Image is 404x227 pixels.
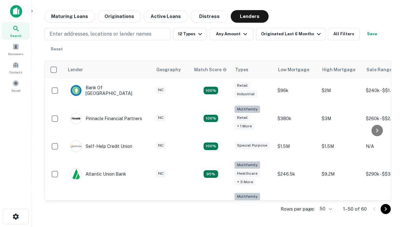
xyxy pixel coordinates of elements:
button: Reset [47,43,67,55]
div: Pinnacle Financial Partners [70,113,142,124]
div: Bank Of [GEOGRAPHIC_DATA] [70,85,146,96]
a: Borrowers [2,41,30,58]
iframe: Chat Widget [372,177,404,207]
div: Geography [156,66,181,73]
button: Originated Last 6 Months [256,28,325,40]
button: Any Amount [209,28,253,40]
div: Types [235,66,248,73]
div: Matching Properties: 17, hasApolloMatch: undefined [204,115,218,122]
div: Capitalize uses an advanced AI algorithm to match your search with the best lender. The match sco... [194,66,227,73]
button: Active Loans [144,10,188,23]
td: $2M [318,79,363,102]
div: 50 [317,204,333,213]
button: Enter addresses, locations or lender names [44,28,170,40]
img: capitalize-icon.png [10,5,22,18]
a: Search [2,22,30,39]
td: $1.5M [274,134,318,158]
td: $246k [274,190,318,222]
div: Matching Properties: 15, hasApolloMatch: undefined [204,87,218,94]
td: $9.2M [318,158,363,190]
button: Maturing Loans [44,10,95,23]
div: Multifamily [235,193,260,200]
a: Saved [2,77,30,94]
span: Contacts [9,70,22,75]
div: Self-help Credit Union [70,141,132,152]
div: NC [156,114,166,121]
div: Matching Properties: 9, hasApolloMatch: undefined [204,170,218,178]
span: Borrowers [8,51,23,56]
button: Go to next page [381,204,391,214]
div: + 1 more [235,123,254,130]
th: Geography [152,61,190,79]
div: Retail [235,82,250,89]
span: Saved [11,88,21,93]
img: picture [71,141,81,152]
td: $1.5M [318,134,363,158]
div: Healthcare [235,170,260,177]
span: Search [10,33,21,38]
div: Low Mortgage [278,66,309,73]
p: 1–50 of 60 [343,205,367,213]
th: Low Mortgage [274,61,318,79]
div: Sale Range [366,66,392,73]
button: Originations [98,10,141,23]
div: High Mortgage [322,66,355,73]
td: $380k [274,102,318,134]
button: Distress [190,10,228,23]
div: Multifamily [235,161,260,169]
div: NC [156,142,166,149]
div: + 3 more [235,178,256,186]
p: Rows per page: [281,205,315,213]
button: All Filters [328,28,359,40]
td: $3M [318,102,363,134]
a: Contacts [2,59,30,76]
th: Types [231,61,274,79]
div: Atlantic Union Bank [70,168,126,180]
div: NC [156,170,166,177]
div: Special Purpose [235,142,270,149]
th: Lender [64,61,152,79]
div: NC [156,86,166,94]
button: 12 Types [173,28,207,40]
img: picture [71,113,81,124]
div: Retail [235,114,250,121]
th: High Mortgage [318,61,363,79]
div: The Fidelity Bank [70,200,122,212]
div: Originated Last 6 Months [261,30,323,38]
td: $96k [274,79,318,102]
p: Enter addresses, locations or lender names [50,30,151,38]
th: Capitalize uses an advanced AI algorithm to match your search with the best lender. The match sco... [190,61,231,79]
td: $3.2M [318,190,363,222]
button: Lenders [231,10,269,23]
h6: Match Score [194,66,226,73]
button: Save your search to get updates of matches that match your search criteria. [362,28,382,40]
div: Multifamily [235,106,260,113]
div: Matching Properties: 11, hasApolloMatch: undefined [204,143,218,150]
img: picture [71,85,81,96]
td: $246.5k [274,158,318,190]
div: Lender [68,66,83,73]
div: Industrial [235,90,257,98]
img: picture [71,169,81,179]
